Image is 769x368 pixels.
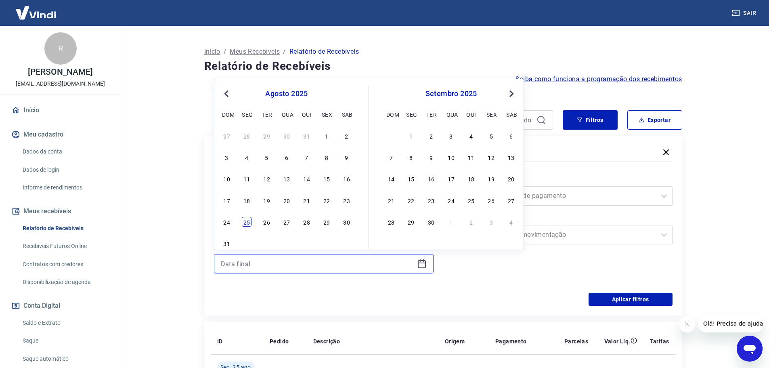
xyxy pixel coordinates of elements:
div: Choose domingo, 27 de julho de 2025 [222,131,232,141]
iframe: Mensagem da empresa [698,315,763,332]
p: [EMAIL_ADDRESS][DOMAIN_NAME] [16,80,105,88]
div: qua [446,109,456,119]
div: Choose terça-feira, 9 de setembro de 2025 [426,152,436,162]
button: Sair [730,6,759,21]
div: sab [342,109,352,119]
div: Choose domingo, 24 de agosto de 2025 [222,217,232,227]
a: Meus Recebíveis [230,47,280,57]
div: Choose domingo, 31 de agosto de 2025 [386,131,396,141]
button: Filtros [563,110,618,130]
div: Choose quarta-feira, 27 de agosto de 2025 [282,217,291,227]
p: [PERSON_NAME] [28,68,92,76]
a: Recebíveis Futuros Online [19,238,111,254]
div: Choose terça-feira, 12 de agosto de 2025 [262,174,272,183]
div: Choose quarta-feira, 3 de setembro de 2025 [446,131,456,141]
div: Choose quinta-feira, 14 de agosto de 2025 [302,174,312,183]
div: Choose sábado, 6 de setembro de 2025 [342,238,352,248]
div: Choose terça-feira, 19 de agosto de 2025 [262,196,272,205]
div: Choose sábado, 30 de agosto de 2025 [342,217,352,227]
div: qui [466,109,476,119]
div: Choose segunda-feira, 1 de setembro de 2025 [242,238,251,248]
div: agosto 2025 [221,89,352,99]
div: Choose sábado, 9 de agosto de 2025 [342,152,352,162]
div: Choose quinta-feira, 4 de setembro de 2025 [302,238,312,248]
div: Choose segunda-feira, 29 de setembro de 2025 [406,217,416,227]
div: Choose segunda-feira, 22 de setembro de 2025 [406,196,416,205]
div: Choose terça-feira, 2 de setembro de 2025 [426,131,436,141]
div: ter [426,109,436,119]
div: Choose quinta-feira, 31 de julho de 2025 [302,131,312,141]
div: Choose segunda-feira, 28 de julho de 2025 [242,131,251,141]
a: Saque [19,332,111,349]
a: Saque automático [19,351,111,367]
input: Data final [221,258,414,270]
div: Choose terça-feira, 2 de setembro de 2025 [262,238,272,248]
p: Pedido [270,337,289,345]
div: Choose sábado, 20 de setembro de 2025 [506,174,516,183]
a: Informe de rendimentos [19,179,111,196]
div: Choose sábado, 13 de setembro de 2025 [506,152,516,162]
div: Choose terça-feira, 23 de setembro de 2025 [426,196,436,205]
div: Choose sexta-feira, 1 de agosto de 2025 [322,131,331,141]
div: Choose segunda-feira, 4 de agosto de 2025 [242,152,251,162]
div: Choose sábado, 2 de agosto de 2025 [342,131,352,141]
div: Choose sábado, 16 de agosto de 2025 [342,174,352,183]
button: Next Month [507,89,516,99]
a: Disponibilização de agenda [19,274,111,290]
div: Choose domingo, 7 de setembro de 2025 [386,152,396,162]
div: Choose quarta-feira, 30 de julho de 2025 [282,131,291,141]
button: Exportar [627,110,682,130]
div: Choose sexta-feira, 5 de setembro de 2025 [486,131,496,141]
p: ID [217,337,223,345]
div: seg [242,109,251,119]
div: Choose quarta-feira, 6 de agosto de 2025 [282,152,291,162]
a: Dados da conta [19,143,111,160]
button: Conta Digital [10,297,111,315]
div: Choose domingo, 3 de agosto de 2025 [222,152,232,162]
a: Relatório de Recebíveis [19,220,111,237]
p: / [283,47,286,57]
div: sex [486,109,496,119]
div: Choose terça-feira, 26 de agosto de 2025 [262,217,272,227]
div: Choose segunda-feira, 8 de setembro de 2025 [406,152,416,162]
a: Contratos com credores [19,256,111,273]
a: Início [10,101,111,119]
div: Choose quinta-feira, 18 de setembro de 2025 [466,174,476,183]
p: Parcelas [564,337,588,345]
a: Saiba como funciona a programação dos recebimentos [515,74,682,84]
div: Choose quinta-feira, 21 de agosto de 2025 [302,196,312,205]
div: Choose terça-feira, 29 de julho de 2025 [262,131,272,141]
div: Choose quinta-feira, 7 de agosto de 2025 [302,152,312,162]
iframe: Fechar mensagem [679,316,695,332]
div: Choose sexta-feira, 22 de agosto de 2025 [322,196,331,205]
div: Choose quarta-feira, 1 de outubro de 2025 [446,217,456,227]
p: Pagamento [495,337,527,345]
div: Choose sábado, 23 de agosto de 2025 [342,196,352,205]
div: ter [262,109,272,119]
div: dom [222,109,232,119]
a: Início [204,47,220,57]
div: Choose quarta-feira, 10 de setembro de 2025 [446,152,456,162]
div: Choose quinta-feira, 4 de setembro de 2025 [466,131,476,141]
div: Choose sábado, 6 de setembro de 2025 [506,131,516,141]
div: Choose segunda-feira, 25 de agosto de 2025 [242,217,251,227]
p: Valor Líq. [604,337,631,345]
h4: Relatório de Recebíveis [204,58,682,74]
div: setembro 2025 [385,89,517,99]
div: Choose quinta-feira, 25 de setembro de 2025 [466,196,476,205]
div: Choose sábado, 27 de setembro de 2025 [506,196,516,205]
div: Choose domingo, 28 de setembro de 2025 [386,217,396,227]
div: dom [386,109,396,119]
a: Dados de login [19,162,111,178]
button: Meus recebíveis [10,202,111,220]
div: Choose quinta-feira, 28 de agosto de 2025 [302,217,312,227]
div: Choose segunda-feira, 11 de agosto de 2025 [242,174,251,183]
div: Choose quarta-feira, 20 de agosto de 2025 [282,196,291,205]
button: Meu cadastro [10,126,111,143]
div: sex [322,109,331,119]
p: Descrição [313,337,340,345]
img: Vindi [10,0,62,25]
